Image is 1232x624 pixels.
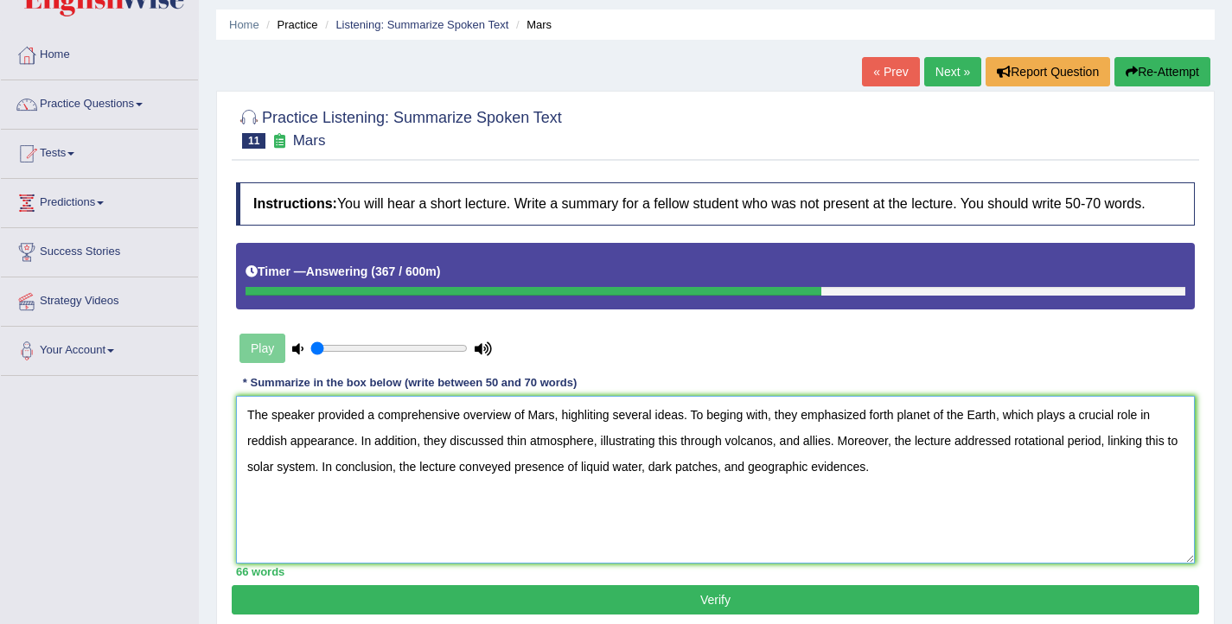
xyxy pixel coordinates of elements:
[236,374,584,391] div: * Summarize in the box below (write between 50 and 70 words)
[335,18,508,31] a: Listening: Summarize Spoken Text
[375,264,437,278] b: 367 / 600m
[236,105,562,149] h2: Practice Listening: Summarize Spoken Text
[924,57,981,86] a: Next »
[253,196,337,211] b: Instructions:
[262,16,317,33] li: Practice
[242,133,265,149] span: 11
[246,265,440,278] h5: Timer —
[512,16,552,33] li: Mars
[1,179,198,222] a: Predictions
[371,264,375,278] b: (
[1,228,198,271] a: Success Stories
[862,57,919,86] a: « Prev
[437,264,441,278] b: )
[1,277,198,321] a: Strategy Videos
[232,585,1199,614] button: Verify
[236,564,1195,580] div: 66 words
[293,132,326,149] small: Mars
[1,31,198,74] a: Home
[229,18,259,31] a: Home
[236,182,1195,226] h4: You will hear a short lecture. Write a summary for a fellow student who was not present at the le...
[1,327,198,370] a: Your Account
[270,133,288,150] small: Exam occurring question
[986,57,1110,86] button: Report Question
[1,130,198,173] a: Tests
[1,80,198,124] a: Practice Questions
[306,264,368,278] b: Answering
[1114,57,1210,86] button: Re-Attempt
